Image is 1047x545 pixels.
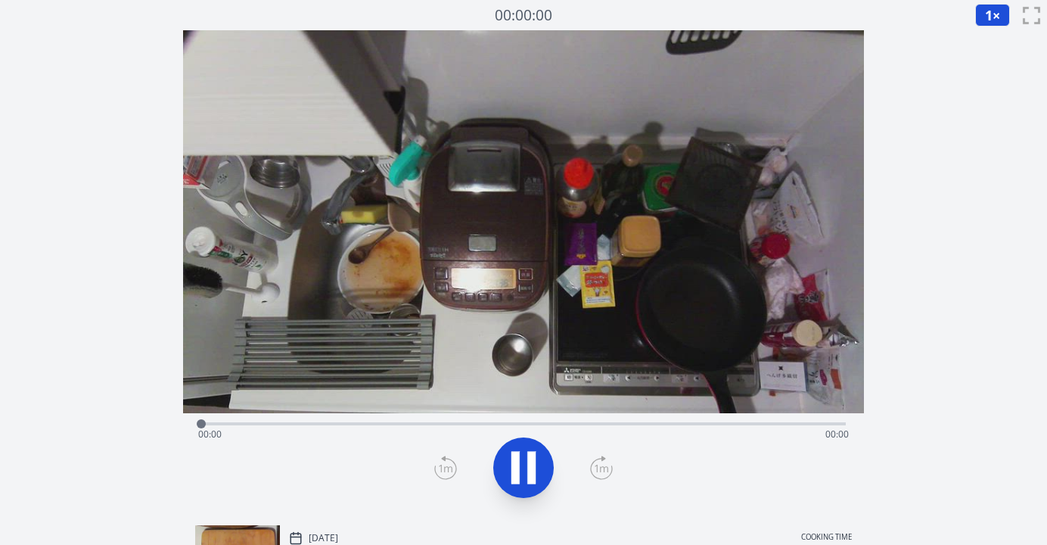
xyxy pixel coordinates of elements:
p: Cooking time [801,531,852,545]
a: 00:00:00 [495,5,552,26]
span: 00:00 [825,428,849,441]
button: 1× [975,4,1010,26]
span: 1 [985,6,993,24]
p: [DATE] [309,532,338,544]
